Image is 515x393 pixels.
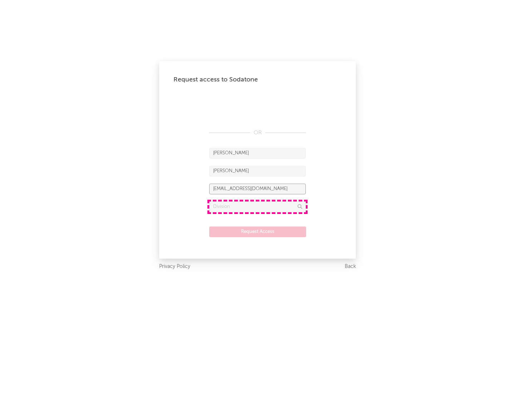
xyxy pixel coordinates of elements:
[209,129,306,137] div: OR
[159,262,190,271] a: Privacy Policy
[173,75,342,84] div: Request access to Sodatone
[209,184,306,194] input: Email
[209,202,306,212] input: Division
[209,148,306,159] input: First Name
[209,166,306,176] input: Last Name
[345,262,356,271] a: Back
[209,227,306,237] button: Request Access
